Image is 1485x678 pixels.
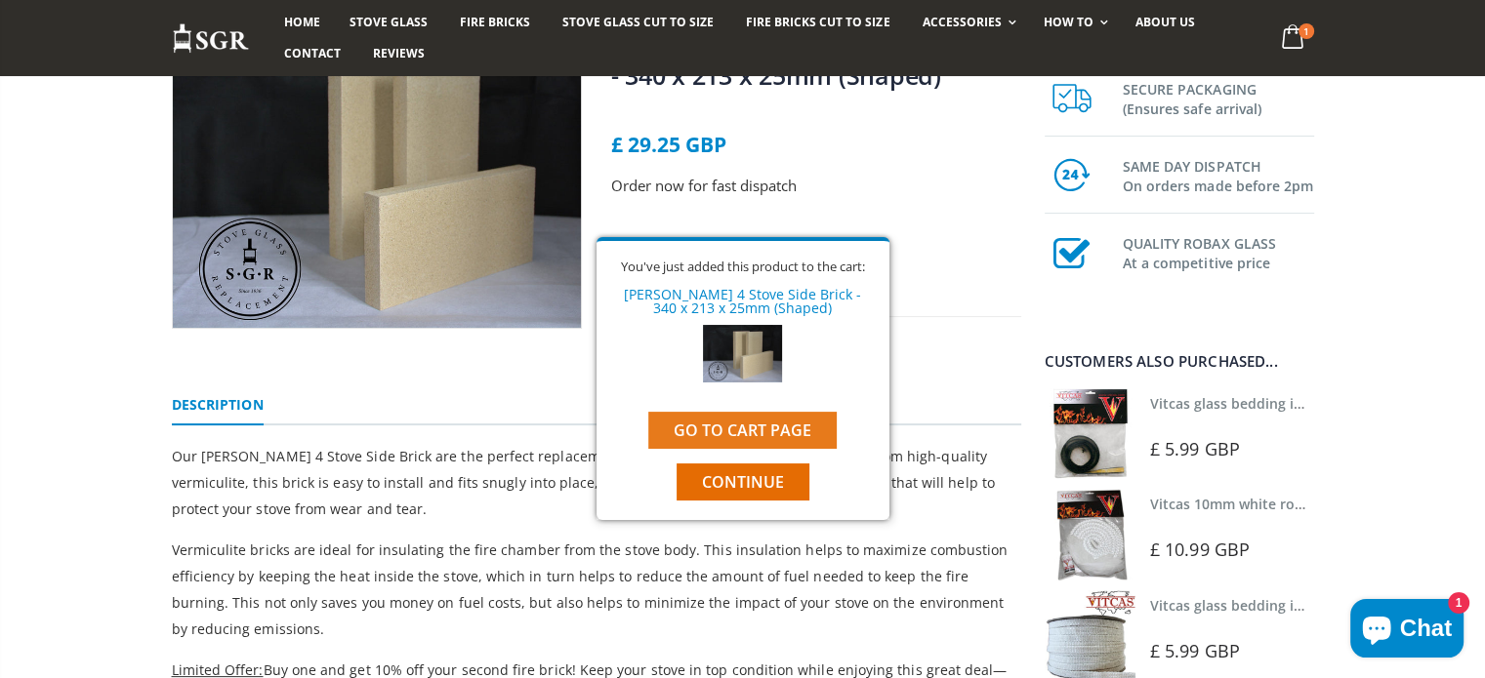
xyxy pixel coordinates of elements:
[335,7,442,38] a: Stove Glass
[284,14,320,30] span: Home
[269,7,335,38] a: Home
[1273,20,1313,58] a: 1
[1045,388,1135,479] img: Vitcas stove glass bedding in tape
[624,285,861,317] a: [PERSON_NAME] 4 Stove Side Brick - 340 x 213 x 25mm (Shaped)
[1344,599,1469,662] inbox-online-store-chat: Shopify online store chat
[1150,538,1250,561] span: £ 10.99 GBP
[1121,7,1210,38] a: About us
[1029,7,1118,38] a: How To
[907,7,1025,38] a: Accessories
[350,14,428,30] span: Stove Glass
[1123,230,1314,273] h3: QUALITY ROBAX GLASS At a competitive price
[1150,437,1240,460] span: £ 5.99 GBP
[703,325,782,382] img: Hunter Hawk 4 Stove Side Brick - 340 x 213 x 25mm (Shaped)
[1044,14,1093,30] span: How To
[731,7,904,38] a: Fire Bricks Cut To Size
[172,443,1021,522] p: Our [PERSON_NAME] 4 Stove Side Brick are the perfect replacement for your worn-out stove lining. ...
[373,45,425,61] span: Reviews
[172,386,264,425] a: Description
[562,14,714,30] span: Stove Glass Cut To Size
[445,7,545,38] a: Fire Bricks
[1123,76,1314,119] h3: SECURE PACKAGING (Ensures safe arrival)
[173,32,581,328] img: 3_fire_bricks-2-min_e6aaede4-db71-41e7-a9b4-551f5cd23e04_800x_crop_center.jpg
[648,412,837,449] a: Go to cart page
[1123,153,1314,196] h3: SAME DAY DISPATCH On orders made before 2pm
[172,22,250,55] img: Stove Glass Replacement
[1045,489,1135,579] img: Vitcas white rope, glue and gloves kit 10mm
[460,14,530,30] span: Fire Bricks
[922,14,1001,30] span: Accessories
[1299,23,1314,39] span: 1
[611,175,1021,197] p: Order now for fast dispatch
[611,131,726,158] span: £ 29.25 GBP
[611,260,875,273] div: You've just added this product to the cart:
[702,471,784,493] span: Continue
[1150,639,1240,662] span: £ 5.99 GBP
[358,38,439,69] a: Reviews
[548,7,728,38] a: Stove Glass Cut To Size
[172,537,1021,642] p: Vermiculite bricks are ideal for insulating the fire chamber from the stove body. This insulation...
[1135,14,1195,30] span: About us
[1045,354,1314,369] div: Customers also purchased...
[284,45,341,61] span: Contact
[677,463,809,500] button: Continue
[746,14,889,30] span: Fire Bricks Cut To Size
[269,38,355,69] a: Contact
